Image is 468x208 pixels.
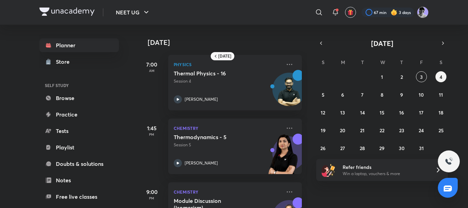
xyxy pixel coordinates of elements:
abbr: October 30, 2025 [399,145,405,151]
abbr: October 29, 2025 [379,145,384,151]
abbr: Monday [341,59,345,65]
h5: Thermal Physics - 16 [174,70,259,77]
a: Practice [39,108,119,121]
button: October 13, 2025 [337,107,348,118]
abbr: Sunday [322,59,324,65]
button: NEET UG [112,5,155,19]
abbr: October 8, 2025 [381,91,383,98]
h5: Thermodynamics - 5 [174,134,259,140]
img: henil patel [417,7,429,18]
p: AM [138,69,165,73]
button: October 24, 2025 [416,125,427,136]
abbr: October 14, 2025 [360,109,365,116]
a: Store [39,55,119,69]
div: Store [56,58,74,66]
button: October 23, 2025 [396,125,407,136]
button: October 9, 2025 [396,89,407,100]
button: avatar [345,7,356,18]
p: Win a laptop, vouchers & more [343,171,427,177]
button: October 2, 2025 [396,71,407,82]
img: avatar [347,9,354,15]
button: October 25, 2025 [435,125,446,136]
h6: [DATE] [218,53,231,59]
abbr: October 1, 2025 [381,74,383,80]
abbr: October 7, 2025 [361,91,364,98]
button: October 30, 2025 [396,143,407,154]
button: October 18, 2025 [435,107,446,118]
abbr: Tuesday [361,59,364,65]
p: [PERSON_NAME] [185,96,218,102]
abbr: October 20, 2025 [340,127,345,134]
p: Session 5 [174,142,281,148]
abbr: October 27, 2025 [340,145,345,151]
p: PM [138,196,165,200]
abbr: October 28, 2025 [360,145,365,151]
button: October 21, 2025 [357,125,368,136]
button: October 27, 2025 [337,143,348,154]
p: Session 4 [174,78,281,84]
a: Playlist [39,140,119,154]
abbr: October 23, 2025 [399,127,404,134]
abbr: October 3, 2025 [420,74,423,80]
abbr: October 31, 2025 [419,145,424,151]
a: Planner [39,38,119,52]
button: October 12, 2025 [318,107,329,118]
a: Free live classes [39,190,119,204]
abbr: October 10, 2025 [419,91,424,98]
button: October 17, 2025 [416,107,427,118]
button: October 7, 2025 [357,89,368,100]
h5: 9:00 [138,188,165,196]
button: October 3, 2025 [416,71,427,82]
img: referral [322,163,335,177]
button: October 1, 2025 [377,71,387,82]
p: Chemistry [174,124,281,132]
button: October 11, 2025 [435,89,446,100]
button: October 31, 2025 [416,143,427,154]
abbr: October 2, 2025 [401,74,403,80]
img: ttu [445,157,453,166]
span: [DATE] [371,39,393,48]
button: October 4, 2025 [435,71,446,82]
abbr: October 12, 2025 [321,109,325,116]
p: Chemistry [174,188,281,196]
abbr: October 4, 2025 [440,74,442,80]
h4: [DATE] [148,38,309,47]
abbr: October 9, 2025 [400,91,403,98]
abbr: Wednesday [380,59,385,65]
button: [DATE] [326,38,438,48]
button: October 6, 2025 [337,89,348,100]
abbr: October 18, 2025 [439,109,443,116]
button: October 15, 2025 [377,107,387,118]
abbr: October 13, 2025 [340,109,345,116]
img: Avatar [273,76,306,109]
button: October 8, 2025 [377,89,387,100]
button: October 26, 2025 [318,143,329,154]
button: October 28, 2025 [357,143,368,154]
h6: Refer friends [343,163,427,171]
abbr: October 17, 2025 [419,109,423,116]
button: October 22, 2025 [377,125,387,136]
h5: 7:00 [138,60,165,69]
abbr: Saturday [440,59,442,65]
a: Tests [39,124,119,138]
abbr: October 16, 2025 [399,109,404,116]
h6: SELF STUDY [39,79,119,91]
abbr: Friday [420,59,423,65]
abbr: October 6, 2025 [341,91,344,98]
abbr: October 5, 2025 [322,91,324,98]
a: Notes [39,173,119,187]
abbr: October 21, 2025 [360,127,365,134]
button: October 5, 2025 [318,89,329,100]
abbr: October 26, 2025 [320,145,325,151]
abbr: October 11, 2025 [439,91,443,98]
a: Doubts & solutions [39,157,119,171]
button: October 14, 2025 [357,107,368,118]
button: October 19, 2025 [318,125,329,136]
p: [PERSON_NAME] [185,160,218,166]
img: Company Logo [39,8,95,16]
abbr: October 19, 2025 [321,127,325,134]
p: Physics [174,60,281,69]
a: Browse [39,91,119,105]
button: October 29, 2025 [377,143,387,154]
a: Company Logo [39,8,95,17]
